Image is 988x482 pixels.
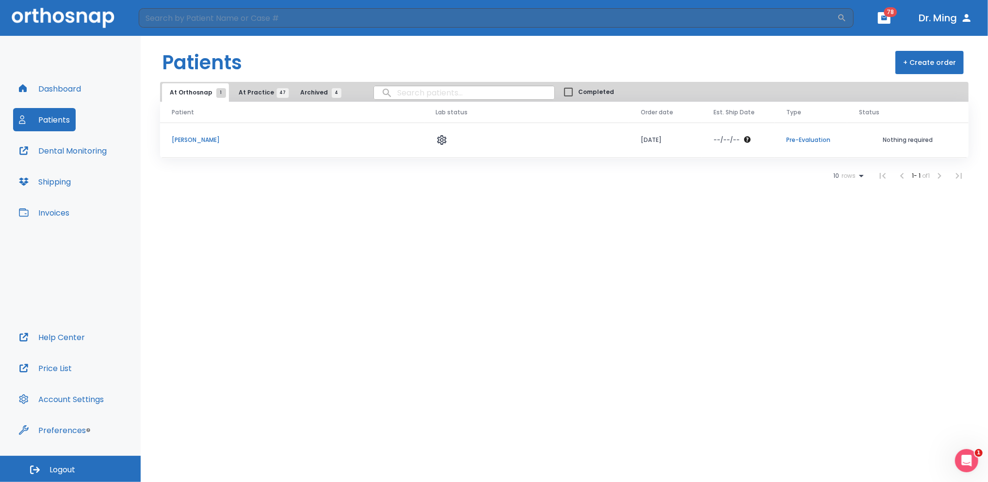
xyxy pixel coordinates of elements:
[12,8,114,28] img: Orthosnap
[629,123,702,158] td: [DATE]
[162,48,242,77] h1: Patients
[277,88,289,98] span: 47
[955,449,978,472] iframe: Intercom live chat
[884,7,897,17] span: 78
[713,136,740,144] p: --/--/--
[13,388,110,411] button: Account Settings
[922,171,930,180] span: of 1
[13,419,92,442] button: Preferences
[713,136,763,144] div: The date will be available after approving treatment plan
[332,88,341,98] span: 4
[170,88,221,97] span: At Orthosnap
[13,139,113,162] button: Dental Monitoring
[13,108,76,131] button: Patients
[895,51,964,74] button: + Create order
[49,465,75,475] span: Logout
[975,449,983,457] span: 1
[13,170,77,193] button: Shipping
[713,108,755,117] span: Est. Ship Date
[915,9,976,27] button: Dr. Ming
[374,83,554,102] input: search
[786,136,836,144] p: Pre-Evaluation
[578,88,614,96] span: Completed
[839,172,856,179] span: rows
[172,108,194,117] span: Patient
[300,88,337,97] span: Archived
[859,108,879,117] span: Status
[641,108,673,117] span: Order date
[172,136,413,144] p: [PERSON_NAME]
[833,172,839,179] span: 10
[84,426,93,435] div: Tooltip anchor
[436,108,468,117] span: Lab status
[912,171,922,180] span: 1 - 1
[139,8,837,28] input: Search by Patient Name or Case #
[13,77,87,100] button: Dashboard
[13,326,91,349] button: Help Center
[786,108,801,117] span: Type
[13,201,75,224] button: Invoices
[239,88,283,97] span: At Practice
[162,83,346,102] div: tabs
[13,357,78,380] button: Price List
[216,88,226,98] span: 1
[859,136,957,144] p: Nothing required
